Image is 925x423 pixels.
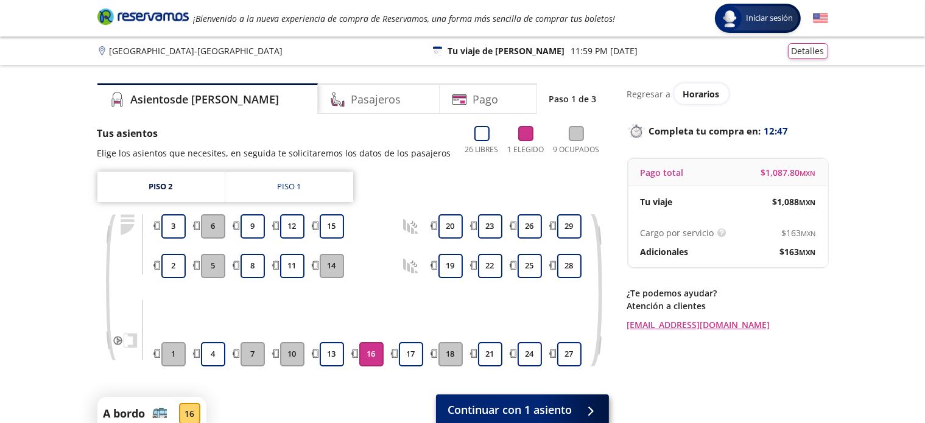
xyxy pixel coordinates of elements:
button: 12 [280,214,304,239]
button: Detalles [788,43,828,59]
p: Adicionales [641,245,689,258]
a: Piso 1 [225,172,353,202]
button: 14 [320,254,344,278]
button: 6 [201,214,225,239]
button: 20 [438,214,463,239]
em: ¡Bienvenido a la nueva experiencia de compra de Reservamos, una forma más sencilla de comprar tus... [194,13,616,24]
span: 12:47 [764,124,789,138]
button: 10 [280,342,304,366]
button: 4 [201,342,225,366]
button: 15 [320,214,344,239]
span: Continuar con 1 asiento [448,402,572,418]
a: Brand Logo [97,7,189,29]
a: Piso 2 [97,172,225,202]
p: Cargo por servicio [641,226,714,239]
button: 28 [557,254,582,278]
small: MXN [801,229,816,238]
button: 9 [241,214,265,239]
button: 21 [478,342,502,366]
p: Regresar a [627,88,671,100]
i: Brand Logo [97,7,189,26]
small: MXN [800,169,816,178]
span: $ 1,088 [773,195,816,208]
h4: Pago [473,91,499,108]
p: 9 Ocupados [554,144,600,155]
button: 1 [161,342,186,366]
div: Piso 1 [277,181,301,193]
p: 26 Libres [465,144,499,155]
span: $ 1,087.80 [761,166,816,179]
span: $ 163 [782,226,816,239]
button: 29 [557,214,582,239]
button: 17 [399,342,423,366]
button: 18 [438,342,463,366]
span: Iniciar sesión [742,12,798,24]
p: Tu viaje [641,195,673,208]
p: A bordo [104,405,146,422]
button: 19 [438,254,463,278]
button: 16 [359,342,384,366]
button: 2 [161,254,186,278]
p: 1 Elegido [508,144,544,155]
p: Completa tu compra en : [627,122,828,139]
p: Tu viaje de [PERSON_NAME] [448,44,565,57]
button: 3 [161,214,186,239]
p: 11:59 PM [DATE] [571,44,638,57]
button: 25 [518,254,542,278]
p: Elige los asientos que necesites, en seguida te solicitaremos los datos de los pasajeros [97,147,451,159]
button: 27 [557,342,582,366]
button: 23 [478,214,502,239]
button: English [813,11,828,26]
p: [GEOGRAPHIC_DATA] - [GEOGRAPHIC_DATA] [110,44,283,57]
div: Regresar a ver horarios [627,83,828,104]
a: [EMAIL_ADDRESS][DOMAIN_NAME] [627,318,828,331]
small: MXN [800,198,816,207]
h4: Asientos de [PERSON_NAME] [131,91,280,108]
p: ¿Te podemos ayudar? [627,287,828,299]
button: 8 [241,254,265,278]
p: Pago total [641,166,684,179]
p: Paso 1 de 3 [549,93,597,105]
button: 5 [201,254,225,278]
button: 24 [518,342,542,366]
p: Atención a clientes [627,299,828,312]
h4: Pasajeros [351,91,401,108]
span: $ 163 [780,245,816,258]
button: 22 [478,254,502,278]
button: 26 [518,214,542,239]
button: 13 [320,342,344,366]
button: 11 [280,254,304,278]
button: 7 [241,342,265,366]
small: MXN [800,248,816,257]
span: Horarios [683,88,720,100]
p: Tus asientos [97,126,451,141]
